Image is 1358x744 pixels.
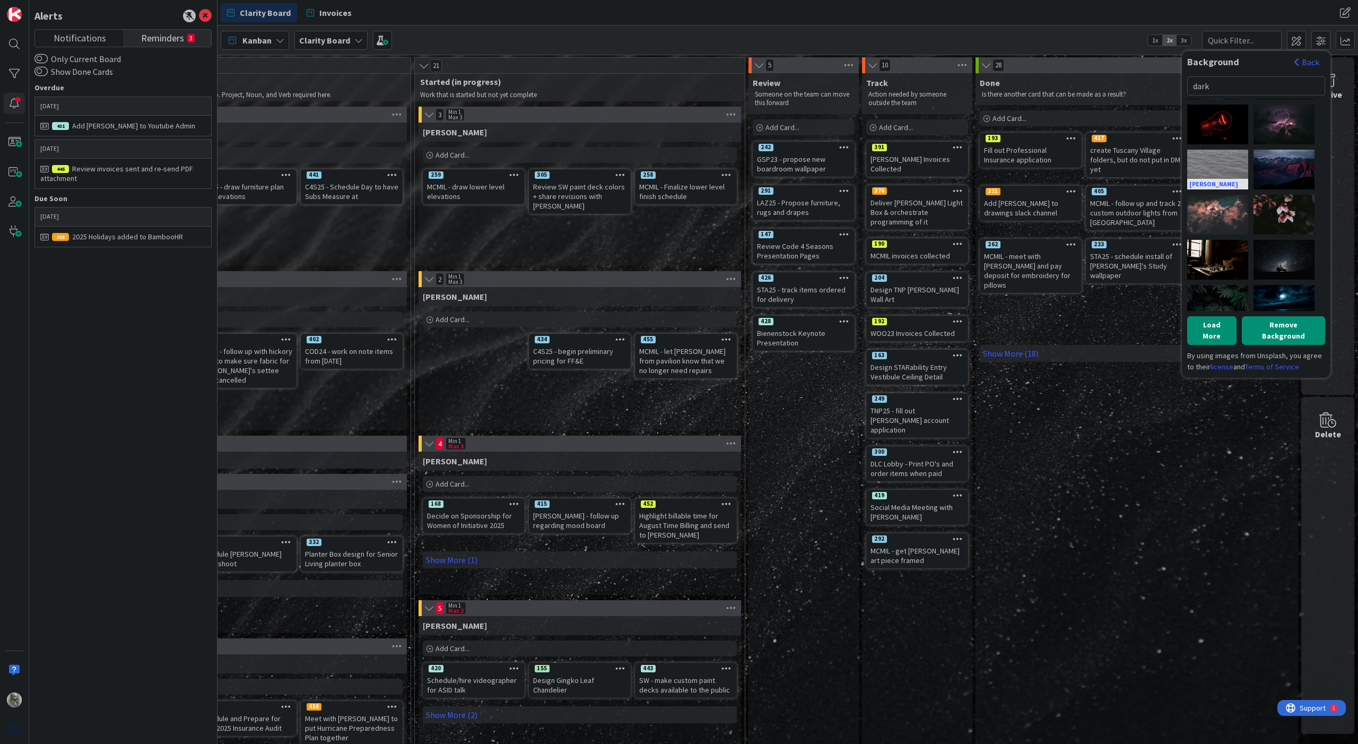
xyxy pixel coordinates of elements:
div: 458 [302,702,402,712]
a: 420Schedule/hire videographer for ASID talk [423,663,525,698]
span: Add Card... [436,479,469,489]
div: 259MCMIL - draw lower level elevations [424,170,524,203]
a: 441C4S25 - Schedule Day to have Subs Measure at [301,169,403,204]
div: STA25 - follow up with hickory chair to make sure fabric for [PERSON_NAME]'s settee gets cancelled [196,335,295,387]
div: Bienenstock Keynote Presentation [754,326,854,350]
div: 428 [754,317,854,326]
div: 242 [754,143,854,152]
span: 21 [430,59,442,72]
span: Kanban [242,34,272,47]
div: 428 [759,318,773,325]
span: 10 [879,59,891,72]
div: Schedule and Prepare for 2024/2025 Insurance Audit [196,712,295,735]
a: 300DLC Lobby - Print PO's and order items when paid [866,446,968,481]
div: 452 [636,499,736,509]
div: 168Decide on Sponsorship for Women of Initiative 2025 [424,499,524,532]
div: 402 [307,336,321,343]
p: [DATE] [40,213,206,220]
div: 452Highlight billable time for August Time Billing and send to [PERSON_NAME] [636,499,736,542]
a: Show More (18) [980,345,1294,362]
span: 28 [993,59,1004,72]
div: Review SW paint deck colors + share revisions with [PERSON_NAME] [530,180,630,213]
button: Back [1294,56,1320,68]
a: 434C4S25 - begin preliminary pricing for FF&E [529,334,631,369]
img: Visit kanbanzone.com [7,7,22,22]
div: 292 [867,534,967,544]
div: 428Bienenstock Keynote Presentation [754,317,854,350]
div: 190MCMIL invoices collected [867,239,967,263]
span: Add Card... [879,123,913,132]
div: 249 [867,394,967,404]
div: 434 [530,335,630,344]
div: [PERSON_NAME] Invoices Collected [867,152,967,176]
span: 3 [436,108,444,121]
span: 5 [436,602,444,615]
div: Min 1 [448,109,461,115]
a: Show More (2) [89,580,403,597]
div: 292MCMIL - get [PERSON_NAME] art piece framed [867,534,967,567]
div: 168 [424,499,524,509]
div: Delete [1315,428,1341,440]
a: 249TNP25 - fill out [PERSON_NAME] account application [866,393,968,438]
a: 192WOO23 Invoices Collected [866,316,968,341]
span: Notifications [54,30,106,45]
div: 292 [872,535,887,543]
a: 402COD24 - work on note items from [DATE] [301,334,403,369]
a: 262MCMIL - meet with [PERSON_NAME] and pay deposit for embroidery for pillows [980,239,1082,293]
div: 1 [55,4,58,13]
div: 155 [530,664,630,673]
span: Invoices [319,6,352,19]
a: 291LAZ25 - Propose furniture, rugs and drapes [753,185,855,220]
div: 300 [867,447,967,457]
div: 332 [302,538,402,547]
span: Started (in progress) [420,76,732,87]
div: GSP23 - propose new boardroom wallpaper [754,152,854,176]
a: 415[PERSON_NAME] - follow up regarding mood board [529,498,631,533]
img: PA [7,693,22,707]
p: Work that is started but not yet complete [420,91,739,99]
div: 402COD24 - work on note items from [DATE] [302,335,402,368]
div: Design STARability Entry Vestibule Ceiling Detail [867,360,967,384]
div: Highlight billable time for August Time Billing and send to [PERSON_NAME] [636,509,736,542]
div: Social Media Meeting with [PERSON_NAME] [867,500,967,524]
span: Review [753,77,780,88]
a: 417create Tuscany Village folders, but do not put in DM yet [1086,133,1188,177]
a: 405MCMIL - follow up and track 2 custom outdoor lights from [GEOGRAPHIC_DATA] [1086,186,1188,230]
a: 258MCMIL - Finalize lower level finish schedule [635,169,737,204]
div: 262MCMIL - meet with [PERSON_NAME] and pay deposit for embroidery for pillows [981,240,1081,292]
a: 155Design Gingko Leaf Chandelier [529,663,631,698]
div: 332 [307,539,321,546]
a: 190MCMIL invoices collected [866,238,968,264]
div: MCMIL - get [PERSON_NAME] art piece framed [867,544,967,567]
div: 415 [535,500,550,508]
div: LAZ25 - Propose furniture, rugs and drapes [754,196,854,219]
span: Add Card... [436,150,469,160]
div: Schedule [PERSON_NAME] Photoshoot [196,538,295,570]
div: 147 [759,231,773,238]
p: [DATE] [40,145,206,152]
div: 233 [1087,240,1187,249]
a: 428Bienenstock Keynote Presentation [753,316,855,351]
a: license [1211,362,1233,371]
a: 331Add [PERSON_NAME] to drawings slack channel [980,186,1082,221]
div: 452 [641,500,656,508]
span: Add Card... [993,114,1026,123]
a: [DATE]445Review invoices sent and re-send PDF attachment [34,139,212,188]
div: Review invoices sent and re-send PDF attachment [40,164,206,183]
a: Schedule [PERSON_NAME] Photoshoot [195,537,297,572]
div: Schedule [PERSON_NAME] Photoshoot [196,547,295,570]
div: STA25 - follow up with hickory chair to make sure fabric for [PERSON_NAME]'s settee gets cancelled [196,344,295,387]
span: Lisa T. [423,291,487,302]
div: 402 [302,335,402,344]
div: 431 [52,122,69,130]
div: 259 [429,171,443,179]
a: 455MCMIL - let [PERSON_NAME] from pavilion know that we no longer need repairs [635,334,737,378]
a: 391[PERSON_NAME] Invoices Collected [866,142,968,177]
small: 3 [187,34,195,42]
div: 458 [307,703,321,711]
div: Add [PERSON_NAME] to drawings slack channel [981,196,1081,220]
div: Review Code 4 Seasons Presentation Pages [754,239,854,263]
div: 193 [981,134,1081,143]
div: 262 [981,240,1081,249]
span: 2 [436,273,444,286]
